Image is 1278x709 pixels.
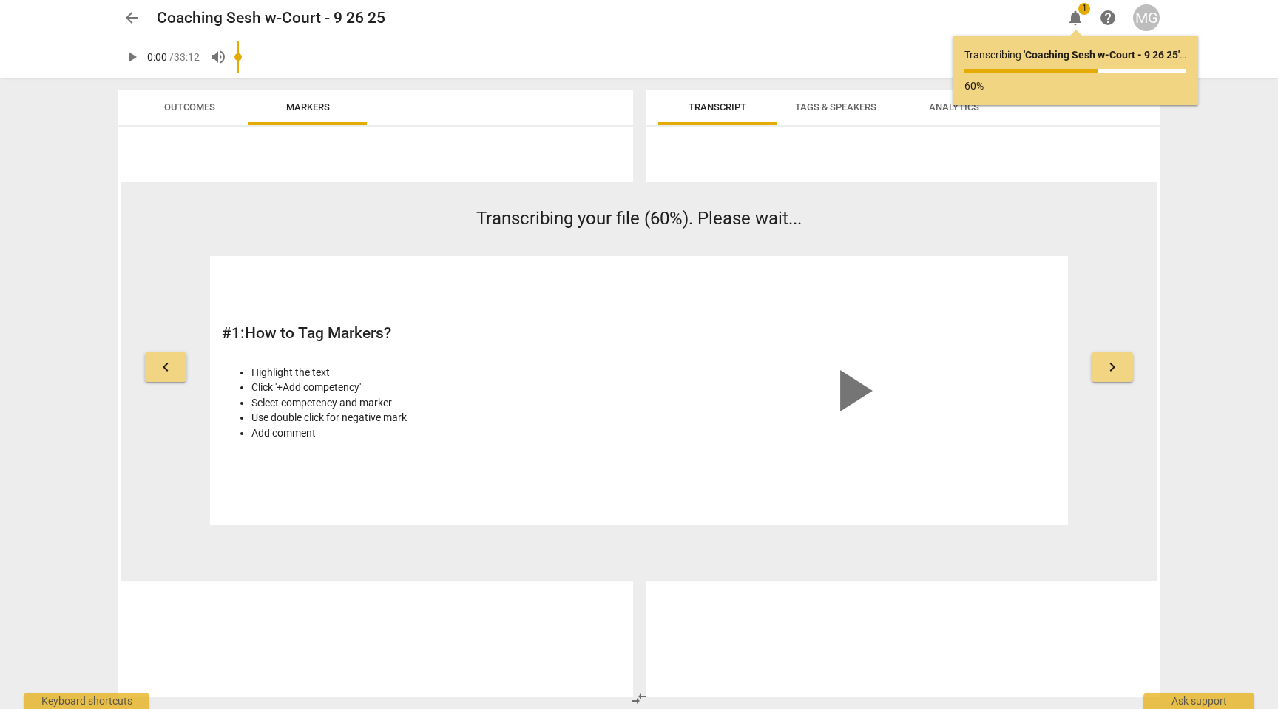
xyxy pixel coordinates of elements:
[630,690,648,708] span: compare_arrows
[123,9,141,27] span: arrow_back
[476,208,802,229] span: Transcribing your file (60%). Please wait...
[795,101,876,112] span: Tags & Speakers
[929,101,979,112] span: Analytics
[816,355,887,426] span: play_arrow
[964,47,1186,63] p: Transcribing ...
[1024,49,1186,61] b: ' Coaching Sesh w-Court - 9 26 25 '
[251,426,631,441] li: Add comment
[24,693,149,709] div: Keyboard shortcuts
[209,48,227,66] span: volume_up
[1062,4,1089,31] button: Notifications
[251,410,631,426] li: Use double click for negative mark
[118,44,145,70] button: Play
[286,101,330,112] span: Markers
[1095,4,1121,31] a: Help
[251,380,631,395] li: Click '+Add competency'
[205,44,231,70] button: Volume
[964,78,1186,94] p: 60%
[1143,693,1254,709] div: Ask support
[123,48,141,66] span: play_arrow
[157,358,175,376] span: keyboard_arrow_left
[169,51,200,63] span: / 33:12
[1133,4,1160,31] button: MG
[1099,9,1117,27] span: help
[1103,358,1121,376] span: keyboard_arrow_right
[251,395,631,411] li: Select competency and marker
[251,365,631,380] li: Highlight the text
[1078,3,1090,15] span: 1
[164,101,215,112] span: Outcomes
[1066,9,1084,27] span: notifications
[222,324,631,343] h2: # 1 : How to Tag Markers?
[157,9,385,27] h2: Coaching Sesh w-Court - 9 26 25
[147,51,167,63] span: 0:00
[689,101,746,112] span: Transcript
